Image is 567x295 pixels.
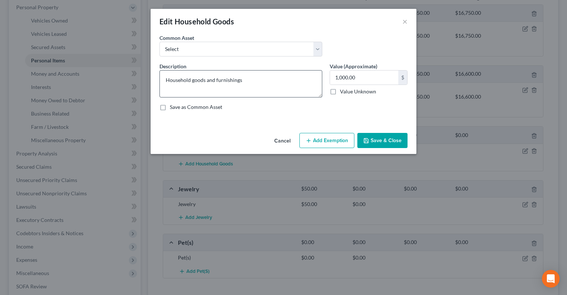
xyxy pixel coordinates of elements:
span: Description [159,63,186,69]
label: Save as Common Asset [170,103,222,111]
button: × [402,17,408,26]
button: Add Exemption [299,133,354,148]
div: Open Intercom Messenger [542,270,560,288]
button: Cancel [268,134,296,148]
label: Common Asset [159,34,194,42]
div: $ [398,71,407,85]
button: Save & Close [357,133,408,148]
div: Edit Household Goods [159,16,234,27]
label: Value Unknown [340,88,376,95]
input: 0.00 [330,71,398,85]
label: Value (Approximate) [330,62,377,70]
